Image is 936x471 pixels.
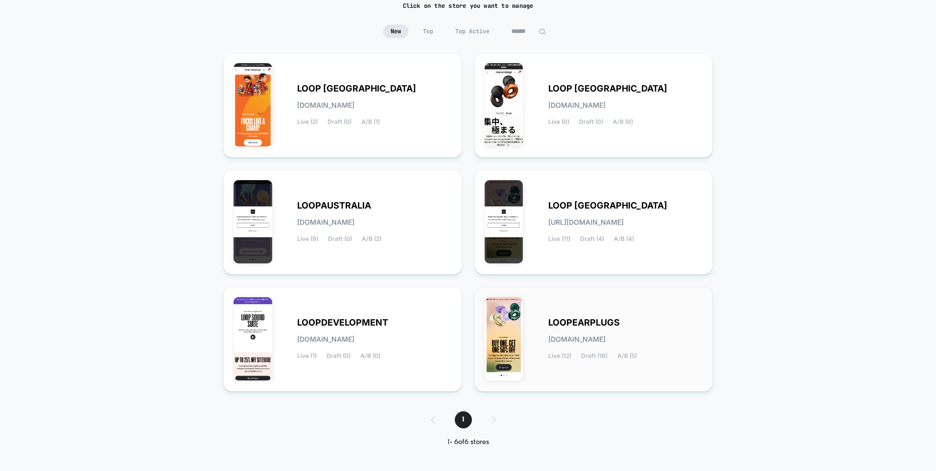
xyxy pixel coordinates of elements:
[421,438,515,447] div: 1 - 6 of 6 stores
[581,353,608,359] span: Draft (18)
[297,219,354,226] span: [DOMAIN_NAME]
[297,353,317,359] span: Live (1)
[383,24,408,38] span: New
[234,180,272,263] img: LOOPAUSTRALIA
[297,202,371,209] span: LOOPAUSTRALIA
[297,102,354,109] span: [DOMAIN_NAME]
[613,118,633,125] span: A/B (0)
[617,353,637,359] span: A/B (5)
[548,235,570,242] span: Live (11)
[297,118,318,125] span: Live (2)
[403,2,534,10] h2: Click on the store you want to manage
[416,24,441,38] span: Top
[538,28,546,35] img: edit
[548,85,667,92] span: LOOP [GEOGRAPHIC_DATA]
[297,85,416,92] span: LOOP [GEOGRAPHIC_DATA]
[548,202,667,209] span: LOOP [GEOGRAPHIC_DATA]
[580,235,604,242] span: Draft (4)
[361,118,380,125] span: A/B (1)
[548,353,571,359] span: Live (12)
[234,63,272,146] img: LOOP_INDIA
[548,118,569,125] span: Live (0)
[548,336,606,343] span: [DOMAIN_NAME]
[614,235,634,242] span: A/B (4)
[297,319,388,326] span: LOOPDEVELOPMENT
[485,297,523,380] img: LOOPEARPLUGS
[548,219,624,226] span: [URL][DOMAIN_NAME]
[448,24,497,38] span: Top Active
[297,336,354,343] span: [DOMAIN_NAME]
[328,118,351,125] span: Draft (0)
[548,319,620,326] span: LOOPEARPLUGS
[455,411,472,428] span: 1
[485,63,523,146] img: LOOP_JAPAN
[234,297,272,380] img: LOOPDEVELOPMENT
[362,235,381,242] span: A/B (2)
[297,235,318,242] span: Live (9)
[485,180,523,263] img: LOOP_UNITED_STATES
[360,353,380,359] span: A/B (0)
[328,235,352,242] span: Draft (0)
[579,118,603,125] span: Draft (0)
[327,353,351,359] span: Draft (0)
[548,102,606,109] span: [DOMAIN_NAME]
